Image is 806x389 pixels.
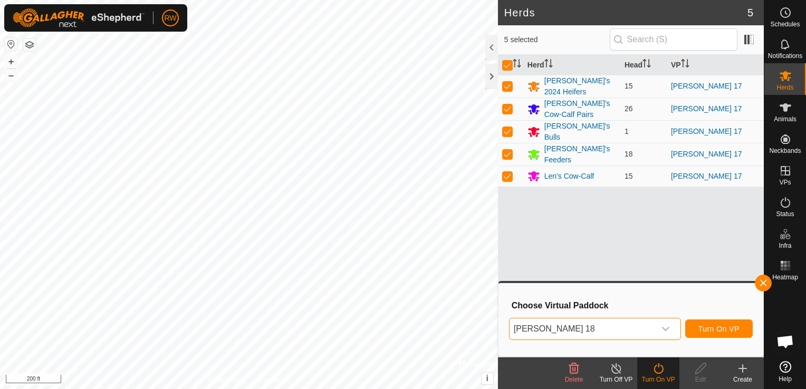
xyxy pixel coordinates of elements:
img: Gallagher Logo [13,8,145,27]
p-sorticon: Activate to sort [513,61,521,69]
div: Turn On VP [637,375,679,384]
span: Status [776,211,794,217]
span: 26 [625,104,633,113]
h2: Herds [504,6,747,19]
div: Edit [679,375,722,384]
span: 15 [625,172,633,180]
a: Contact Us [260,375,291,385]
span: 18 [625,150,633,158]
th: Head [620,55,667,75]
div: Create [722,375,764,384]
span: Delete [565,376,583,383]
a: Privacy Policy [207,375,247,385]
span: i [486,374,488,383]
a: [PERSON_NAME] 17 [671,82,742,90]
p-sorticon: Activate to sort [544,61,553,69]
a: Help [764,357,806,386]
th: Herd [523,55,620,75]
div: [PERSON_NAME]'s 2024 Heifers [544,75,616,98]
button: Map Layers [23,38,36,51]
a: [PERSON_NAME] 17 [671,172,742,180]
span: 5 selected [504,34,610,45]
span: Notifications [768,53,802,59]
div: [PERSON_NAME]'s Bulls [544,121,616,143]
span: RW [164,13,176,24]
a: [PERSON_NAME] 17 [671,104,742,113]
span: 1 [625,127,629,135]
span: Help [779,376,792,382]
p-sorticon: Activate to sort [681,61,689,69]
a: [PERSON_NAME] 17 [671,127,742,135]
th: VP [667,55,764,75]
a: [PERSON_NAME] 17 [671,150,742,158]
button: + [5,55,17,68]
button: – [5,69,17,82]
span: Mooney 18 [510,318,655,339]
span: Turn On VP [698,325,740,333]
p-sorticon: Activate to sort [642,61,651,69]
h3: Choose Virtual Paddock [512,300,753,310]
span: Heatmap [772,274,798,280]
button: Turn On VP [685,319,753,338]
span: VPs [779,179,791,186]
span: 5 [747,5,753,21]
input: Search (S) [610,28,737,51]
span: Herds [776,84,793,91]
button: Reset Map [5,38,17,51]
span: Infra [779,242,791,249]
div: [PERSON_NAME]'s Cow-Calf Pairs [544,98,616,120]
div: Len's Cow-Calf [544,171,594,182]
span: Animals [774,116,797,122]
span: Schedules [770,21,800,27]
button: i [482,373,493,384]
div: Turn Off VP [595,375,637,384]
div: Open chat [770,326,801,357]
span: 15 [625,82,633,90]
span: Neckbands [769,148,801,154]
div: dropdown trigger [655,318,676,339]
div: [PERSON_NAME]'s Feeders [544,143,616,166]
